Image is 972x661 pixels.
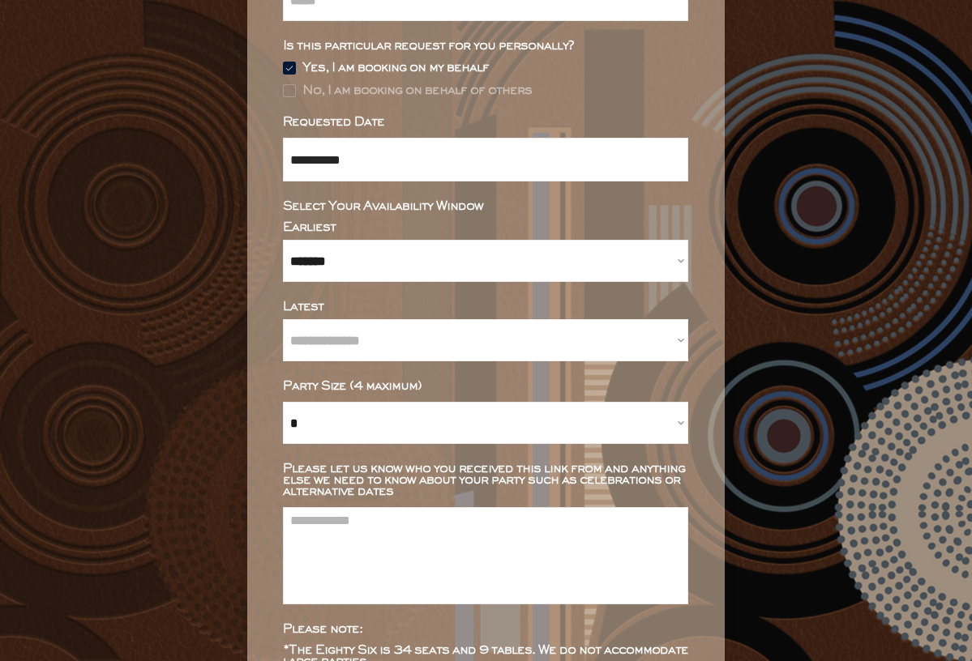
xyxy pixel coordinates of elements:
[283,301,688,313] div: Latest
[302,62,489,74] div: Yes, I am booking on my behalf
[283,624,688,635] div: Please note:
[302,85,532,96] div: No, I am booking on behalf of others
[283,117,688,128] div: Requested Date
[283,222,688,233] div: Earliest
[283,62,296,75] img: Group%2048096532.svg
[283,381,688,392] div: Party Size (4 maximum)
[283,41,688,52] div: Is this particular request for you personally?
[283,201,688,212] div: Select Your Availability Window
[283,463,688,497] div: Please let us know who you received this link from and anything else we need to know about your p...
[283,84,296,97] img: Rectangle%20315%20%281%29.svg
